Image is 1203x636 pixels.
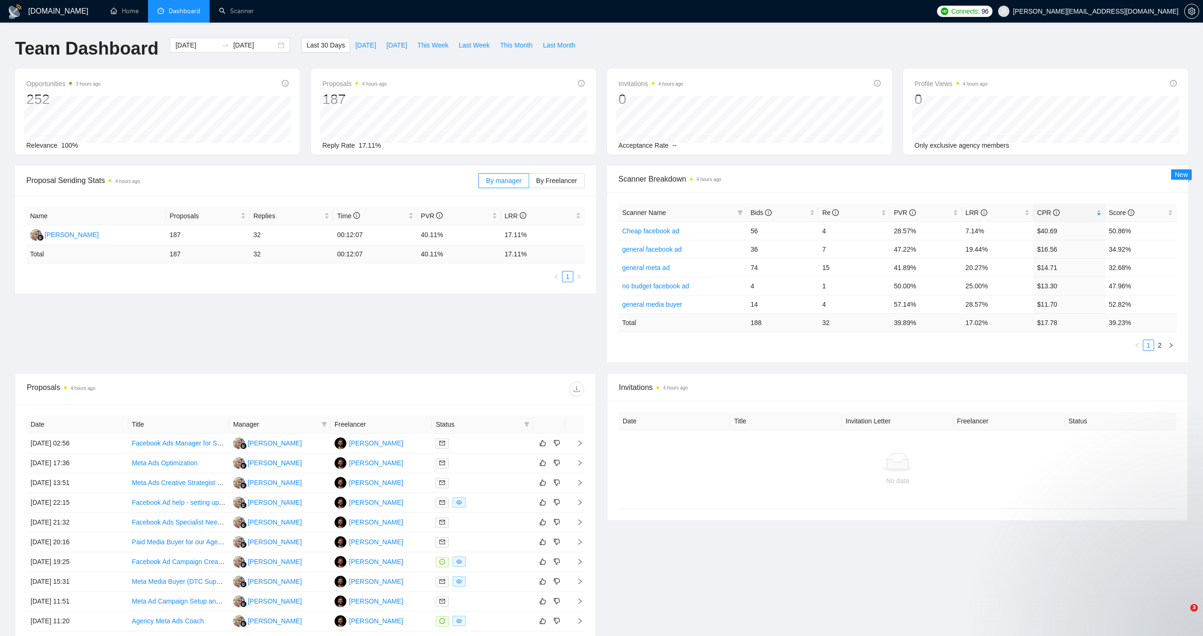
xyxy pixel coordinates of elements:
td: 39.89 % [890,313,961,332]
td: Total [26,245,166,263]
a: NN[PERSON_NAME] [233,617,302,624]
span: info-circle [282,80,289,87]
img: logo [8,4,23,19]
li: Next Page [573,271,585,282]
button: This Week [412,38,453,53]
li: 1 [562,271,573,282]
a: Meta Media Buyer (DTC Supplements) [132,578,245,585]
td: 36 [747,240,818,258]
span: Only exclusive agency members [914,142,1009,149]
span: info-circle [436,212,443,219]
span: mail [439,440,445,446]
button: like [537,536,548,548]
span: left [1134,342,1140,348]
th: Replies [250,207,333,225]
button: right [573,271,585,282]
span: Dashboard [169,7,200,15]
a: general meta ad [622,264,670,271]
a: 1 [562,271,573,282]
input: Start date [175,40,218,50]
th: Name [26,207,166,225]
button: dislike [551,477,562,488]
span: info-circle [578,80,585,87]
span: filter [522,417,531,431]
td: 57.14% [890,295,961,313]
img: P [335,615,346,627]
span: like [539,558,546,565]
span: 17.11% [359,142,381,149]
div: [PERSON_NAME] [349,458,403,468]
span: By Freelancer [536,177,577,184]
span: dislike [554,578,560,585]
span: mail [439,480,445,485]
span: left [554,274,559,279]
button: Last Month [538,38,580,53]
span: dislike [554,439,560,447]
span: -- [672,142,677,149]
div: [PERSON_NAME] [349,517,403,527]
button: right [1165,340,1177,351]
a: NN[PERSON_NAME] [233,557,302,565]
span: Profile Views [914,78,988,89]
a: homeHome [110,7,139,15]
a: NN[PERSON_NAME] [233,538,302,545]
td: 28.57% [962,295,1033,313]
td: 4 [819,222,890,240]
img: P [335,576,346,588]
a: Cheap facebook ad [622,227,679,235]
a: P[PERSON_NAME] [335,538,403,545]
a: Facebook Ad help - setting up a campaign that I already have the creative for [132,499,356,506]
button: download [569,382,584,397]
span: right [576,274,582,279]
span: Last Week [459,40,490,50]
a: NN[PERSON_NAME] [233,518,302,525]
span: like [539,479,546,486]
span: Bids [750,209,772,216]
time: 4 hours ago [696,177,721,182]
span: Last Month [543,40,575,50]
span: dislike [554,518,560,526]
button: This Month [495,38,538,53]
span: like [539,459,546,467]
span: Relevance [26,142,57,149]
img: P [335,556,346,568]
span: 96 [982,6,989,16]
img: P [335,596,346,607]
img: gigradar-bm.png [240,502,247,509]
a: no budget facebook ad [622,282,689,290]
button: Last Week [453,38,495,53]
button: dislike [551,615,562,627]
span: dislike [554,617,560,625]
th: Proposals [166,207,250,225]
a: general media buyer [622,301,682,308]
button: like [537,596,548,607]
span: info-circle [520,212,526,219]
div: [PERSON_NAME] [349,477,403,488]
td: 188 [747,313,818,332]
img: gigradar-bm.png [37,234,44,241]
span: [DATE] [386,40,407,50]
td: $40.69 [1033,222,1105,240]
a: Meta Ads Optimization [132,459,198,467]
td: 74 [747,258,818,277]
span: CPR [1037,209,1059,216]
img: NN [233,556,245,568]
td: 34.92% [1105,240,1177,258]
span: info-circle [909,209,916,216]
span: setting [1185,8,1199,15]
button: dislike [551,497,562,508]
td: 187 [166,245,250,263]
button: dislike [551,536,562,548]
td: $14.71 [1033,258,1105,277]
span: info-circle [1170,80,1177,87]
button: dislike [551,517,562,528]
a: NN[PERSON_NAME] [233,577,302,585]
div: [PERSON_NAME] [349,497,403,508]
button: like [537,576,548,587]
div: [PERSON_NAME] [349,596,403,606]
div: [PERSON_NAME] [248,497,302,508]
button: left [551,271,562,282]
td: $16.56 [1033,240,1105,258]
img: gigradar-bm.png [240,601,247,607]
img: P [335,517,346,528]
